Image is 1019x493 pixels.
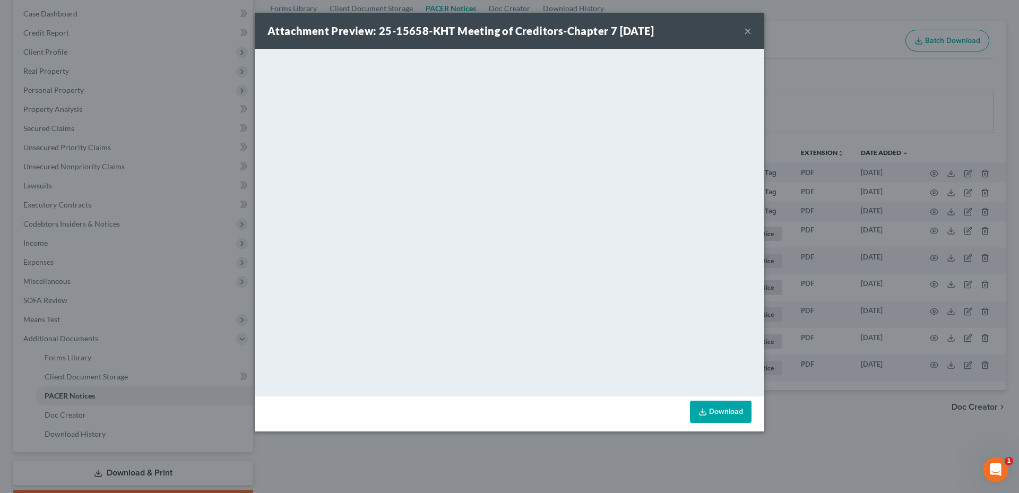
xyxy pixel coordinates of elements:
[255,49,764,394] iframe: <object ng-attr-data='[URL][DOMAIN_NAME]' type='application/pdf' width='100%' height='650px'></ob...
[1005,457,1013,465] span: 1
[690,401,752,423] a: Download
[983,457,1008,482] iframe: Intercom live chat
[744,24,752,37] button: ×
[267,24,654,37] strong: Attachment Preview: 25-15658-KHT Meeting of Creditors-Chapter 7 [DATE]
